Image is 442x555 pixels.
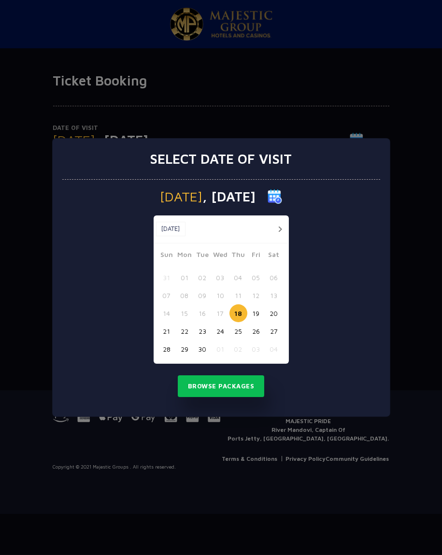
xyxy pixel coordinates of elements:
[194,322,212,340] button: 23
[247,322,265,340] button: 26
[212,322,229,340] button: 24
[268,189,282,204] img: calender icon
[229,304,247,322] button: 18
[158,322,176,340] button: 21
[265,322,283,340] button: 27
[194,269,212,286] button: 02
[176,286,194,304] button: 08
[212,286,229,304] button: 10
[265,340,283,358] button: 04
[176,340,194,358] button: 29
[229,340,247,358] button: 02
[194,249,212,263] span: Tue
[158,286,176,304] button: 07
[203,190,256,203] span: , [DATE]
[194,304,212,322] button: 16
[247,269,265,286] button: 05
[212,249,229,263] span: Wed
[176,249,194,263] span: Mon
[158,304,176,322] button: 14
[212,269,229,286] button: 03
[247,340,265,358] button: 03
[176,304,194,322] button: 15
[212,340,229,358] button: 01
[247,304,265,322] button: 19
[265,304,283,322] button: 20
[176,269,194,286] button: 01
[229,286,247,304] button: 11
[265,249,283,263] span: Sat
[247,249,265,263] span: Fri
[158,249,176,263] span: Sun
[194,286,212,304] button: 09
[212,304,229,322] button: 17
[247,286,265,304] button: 12
[229,249,247,263] span: Thu
[156,222,185,236] button: [DATE]
[158,269,176,286] button: 31
[265,286,283,304] button: 13
[150,151,292,167] h3: Select date of visit
[178,375,265,398] button: Browse Packages
[176,322,194,340] button: 22
[194,340,212,358] button: 30
[229,322,247,340] button: 25
[265,269,283,286] button: 06
[229,269,247,286] button: 04
[160,190,203,203] span: [DATE]
[158,340,176,358] button: 28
